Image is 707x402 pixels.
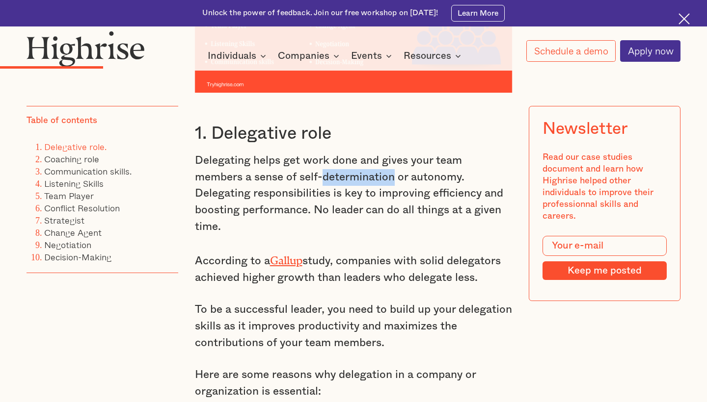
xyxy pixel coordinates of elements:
div: Unlock the power of feedback. Join our free workshop on [DATE]! [202,8,438,18]
div: Companies [278,50,329,62]
div: Individuals [208,50,269,62]
p: According to a study, companies with solid delegators achieved higher growth than leaders who del... [195,251,513,286]
a: Listening Skills [44,176,104,190]
div: Companies [278,50,342,62]
a: Communication skills. [44,164,132,178]
a: Apply now [620,40,680,62]
a: Delegative role. [44,140,107,153]
a: Team Player [44,189,94,202]
a: Gallup [270,254,302,261]
div: Table of contents [27,115,97,127]
img: Highrise logo [27,31,145,67]
div: Resources [404,50,451,62]
a: Change Agent [44,226,102,239]
img: Cross icon [679,13,690,25]
div: Resources [404,50,464,62]
p: To be a successful leader, you need to build up your delegation skills as it improves productivit... [195,301,513,351]
p: Delegating helps get work done and gives your team members a sense of self-determination or auton... [195,152,513,235]
p: Here are some reasons why delegation in a company or organization is essential: [195,367,513,400]
a: Schedule a demo [526,40,615,62]
input: Your e-mail [543,236,667,256]
a: Negotiation [44,238,91,251]
h3: 1. Delegative role [195,123,513,145]
a: Coaching role [44,152,99,166]
div: Read our case studies document and learn how Highrise helped other individuals to improve their p... [543,152,667,223]
div: Newsletter [543,120,628,139]
a: Decision-Making [44,250,111,264]
a: Conflict Resolution [44,201,120,215]
a: Strategist [44,213,84,227]
div: Events [351,50,395,62]
form: Modal Form [543,236,667,280]
a: Learn More [451,5,504,22]
div: Events [351,50,382,62]
input: Keep me posted [543,261,667,280]
div: Individuals [208,50,256,62]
